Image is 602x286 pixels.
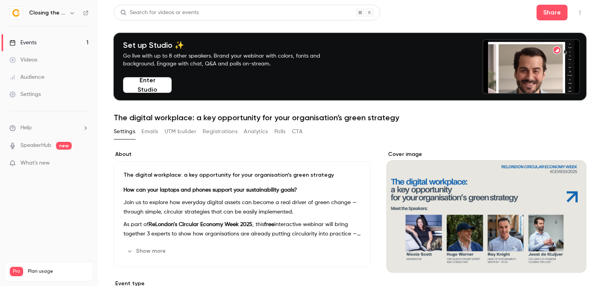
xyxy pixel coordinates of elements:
div: Events [9,39,36,47]
span: Pro [10,267,23,276]
h1: The digital workplace: a key opportunity for your organisation’s green strategy [114,113,586,122]
img: Closing the Loop [10,7,22,19]
section: Cover image [386,150,586,273]
a: SpeakerHub [20,141,51,150]
p: Join us to explore how everyday digital assets can become a real driver of green change — through... [123,198,361,217]
span: new [56,142,72,150]
div: Videos [9,56,37,64]
button: Show more [123,245,170,257]
button: Share [537,5,568,20]
button: Polls [274,125,286,138]
button: Emails [141,125,158,138]
span: Plan usage [28,268,88,275]
button: Settings [114,125,135,138]
p: As part of , this interactive webinar will bring together 3 experts to show how organisations are... [123,220,361,239]
label: About [114,150,371,158]
strong: How can your laptops and phones support your sustainability goals? [123,187,297,193]
strong: ReLondon’s Circular Economy Week 2025 [149,222,252,227]
p: The digital workplace: a key opportunity for your organisation’s green strategy [123,171,361,179]
span: What's new [20,159,50,167]
h6: Closing the Loop [29,9,66,17]
div: Audience [9,73,44,81]
p: Go live with up to 8 other speakers. Brand your webinar with colors, fonts and background. Engage... [123,52,339,68]
button: CTA [292,125,303,138]
h4: Set up Studio ✨ [123,40,339,50]
strong: free [264,222,274,227]
li: help-dropdown-opener [9,124,89,132]
span: Help [20,124,32,132]
div: Search for videos or events [120,9,199,17]
button: UTM builder [165,125,196,138]
iframe: Noticeable Trigger [79,160,89,167]
button: Analytics [244,125,268,138]
button: Enter Studio [123,77,172,93]
button: Registrations [203,125,238,138]
div: Settings [9,91,41,98]
label: Cover image [386,150,586,158]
